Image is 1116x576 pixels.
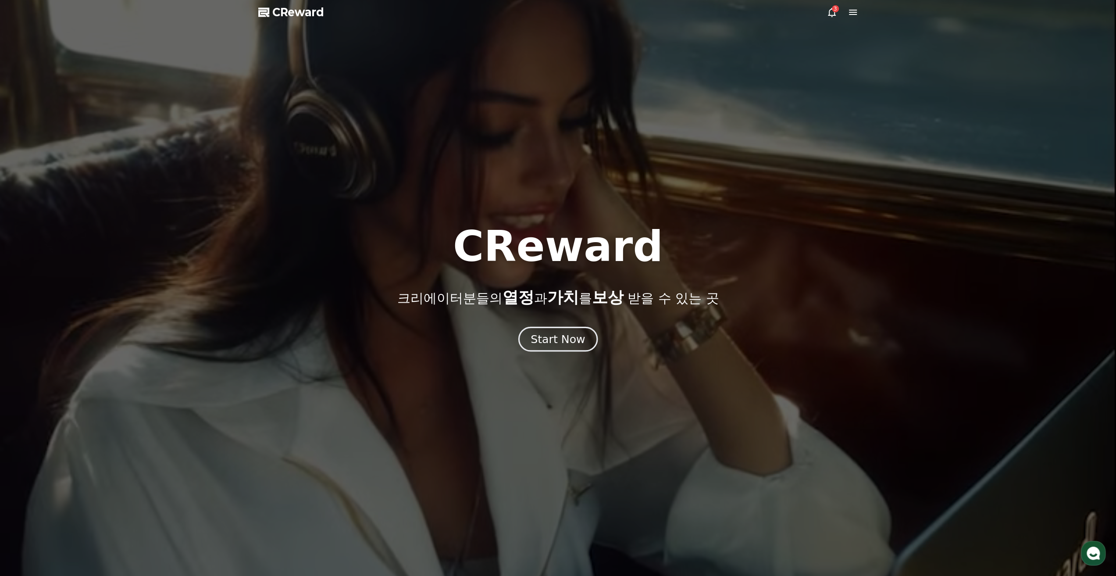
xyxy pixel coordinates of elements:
[520,336,596,344] a: Start Now
[3,278,58,300] a: 홈
[58,278,113,300] a: 대화
[135,291,146,298] span: 설정
[113,278,168,300] a: 설정
[592,288,623,306] span: 보상
[272,5,324,19] span: CReward
[397,289,719,306] p: 크리에이터분들의 과 를 받을 수 있는 곳
[502,288,534,306] span: 열정
[453,225,663,268] h1: CReward
[518,326,598,351] button: Start Now
[531,332,585,347] div: Start Now
[80,292,91,299] span: 대화
[547,288,578,306] span: 가치
[832,5,839,12] div: 3
[28,291,33,298] span: 홈
[258,5,324,19] a: CReward
[827,7,837,18] a: 3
